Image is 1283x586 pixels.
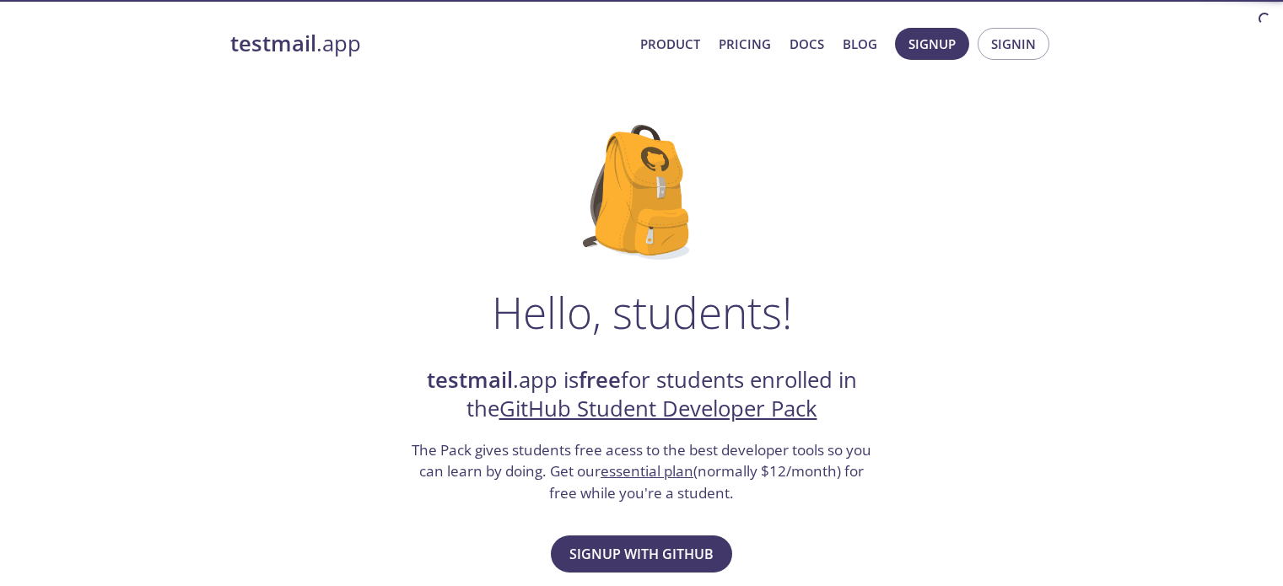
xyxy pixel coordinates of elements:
a: Blog [843,33,877,55]
strong: testmail [230,29,316,58]
strong: testmail [427,365,513,395]
a: essential plan [601,461,693,481]
img: github-student-backpack.png [583,125,700,260]
span: Signin [991,33,1036,55]
button: Signup with GitHub [551,535,732,573]
a: GitHub Student Developer Pack [499,394,817,423]
h2: .app is for students enrolled in the [410,366,874,424]
h3: The Pack gives students free acess to the best developer tools so you can learn by doing. Get our... [410,439,874,504]
span: Signup [908,33,956,55]
a: Pricing [719,33,771,55]
h1: Hello, students! [492,287,792,337]
button: Signup [895,28,969,60]
button: Signin [978,28,1049,60]
a: Docs [790,33,824,55]
a: Product [640,33,700,55]
a: testmail.app [230,30,627,58]
strong: free [579,365,621,395]
span: Signup with GitHub [569,542,714,566]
